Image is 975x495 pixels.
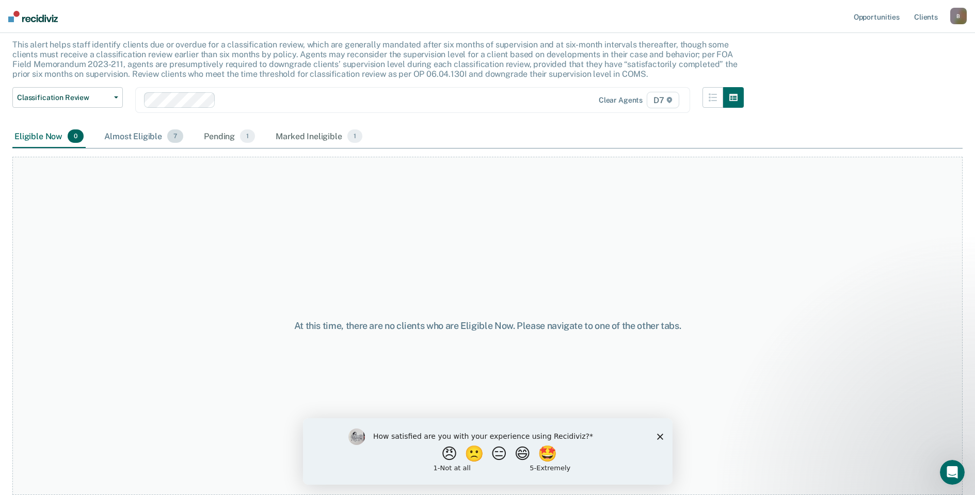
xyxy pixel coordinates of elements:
[599,96,643,105] div: Clear agents
[17,93,110,102] span: Classification Review
[274,125,364,148] div: Marked Ineligible1
[12,40,738,79] p: This alert helps staff identify clients due or overdue for a classification review, which are gen...
[8,11,58,22] img: Recidiviz
[950,8,967,24] button: B
[68,129,84,143] span: 0
[167,129,183,143] span: 7
[102,125,185,148] div: Almost Eligible7
[12,87,123,108] button: Classification Review
[250,320,725,332] div: At this time, there are no clients who are Eligible Now. Please navigate to one of the other tabs.
[12,125,86,148] div: Eligible Now0
[240,129,255,143] span: 1
[347,129,362,143] span: 1
[303,418,673,485] iframe: Survey by Kim from Recidiviz
[647,92,679,108] span: D7
[202,125,257,148] div: Pending1
[940,460,965,485] iframe: Intercom live chat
